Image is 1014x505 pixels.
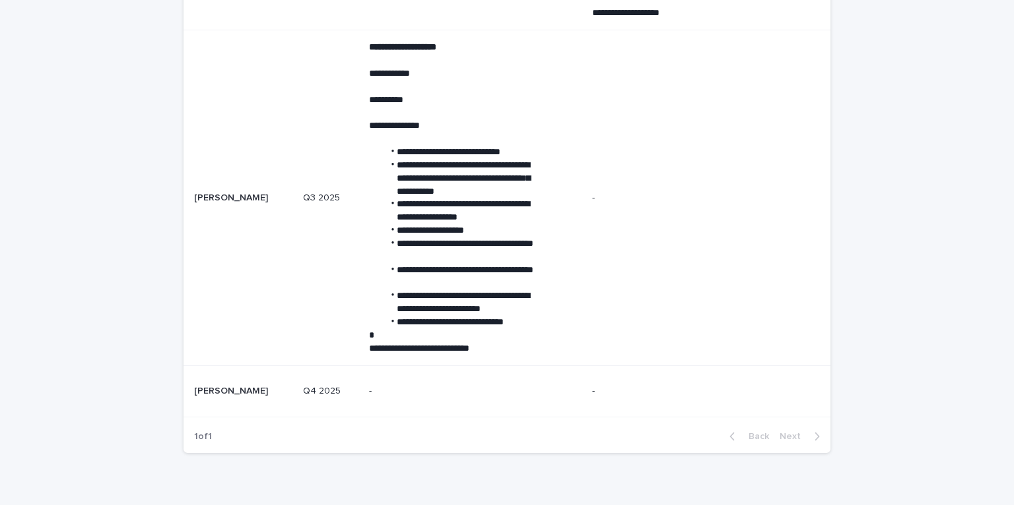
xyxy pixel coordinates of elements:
span: Back [741,432,769,441]
p: Q4 2025 [303,386,359,397]
tr: [PERSON_NAME][PERSON_NAME] Q4 2025-- [184,366,830,417]
p: Q3 2025 [303,193,359,204]
p: 1 of 1 [184,421,222,453]
button: Next [774,431,830,442]
p: [PERSON_NAME] [194,190,271,204]
p: - [369,386,534,397]
p: [PERSON_NAME] [194,383,271,397]
button: Back [719,431,774,442]
p: - [592,386,757,397]
p: - [592,193,757,204]
span: Next [780,432,809,441]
